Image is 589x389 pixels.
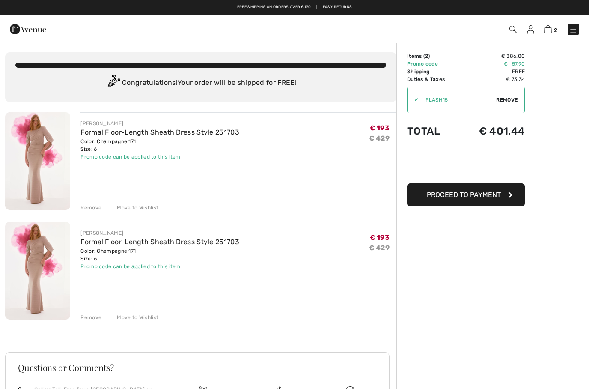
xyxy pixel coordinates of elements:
td: € 73.34 [460,75,525,83]
a: Formal Floor-Length Sheath Dress Style 251703 [80,238,239,246]
td: Promo code [407,60,460,68]
div: Promo code can be applied to this item [80,153,239,161]
div: Color: Champagne 171 Size: 6 [80,138,239,153]
td: Items ( ) [407,52,460,60]
span: 2 [425,53,428,59]
td: Total [407,117,460,146]
input: Promo code [419,87,496,113]
a: Free shipping on orders over €130 [237,4,311,10]
div: Congratulations! Your order will be shipped for FREE! [15,75,386,92]
button: Proceed to Payment [407,183,525,206]
div: Move to Wishlist [110,204,158,212]
td: Duties & Taxes [407,75,460,83]
div: [PERSON_NAME] [80,120,239,127]
td: € -57.90 [460,60,525,68]
div: Remove [80,314,101,321]
div: Remove [80,204,101,212]
span: 2 [554,27,557,33]
div: Color: Champagne 171 Size: 6 [80,247,239,263]
img: Shopping Bag [544,25,552,33]
img: Formal Floor-Length Sheath Dress Style 251703 [5,222,70,320]
td: Shipping [407,68,460,75]
a: Formal Floor-Length Sheath Dress Style 251703 [80,128,239,136]
img: Menu [569,25,577,34]
img: Congratulation2.svg [105,75,122,92]
div: ✔ [408,96,419,104]
img: My Info [527,25,534,34]
a: 2 [544,24,557,34]
s: € 429 [369,244,390,252]
div: [PERSON_NAME] [80,229,239,237]
img: Formal Floor-Length Sheath Dress Style 251703 [5,112,70,210]
div: Move to Wishlist [110,314,158,321]
td: € 401.44 [460,117,525,146]
td: € 386.00 [460,52,525,60]
span: € 193 [370,233,390,242]
span: € 193 [370,124,390,132]
a: Easy Returns [323,4,352,10]
span: Remove [496,96,518,104]
div: Promo code can be applied to this item [80,263,239,270]
span: Proceed to Payment [427,191,501,199]
img: 1ère Avenue [10,21,46,38]
iframe: PayPal [407,146,525,180]
h3: Questions or Comments? [18,363,377,372]
td: Free [460,68,525,75]
a: 1ère Avenue [10,24,46,33]
img: Search [509,26,517,33]
s: € 429 [369,134,390,142]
